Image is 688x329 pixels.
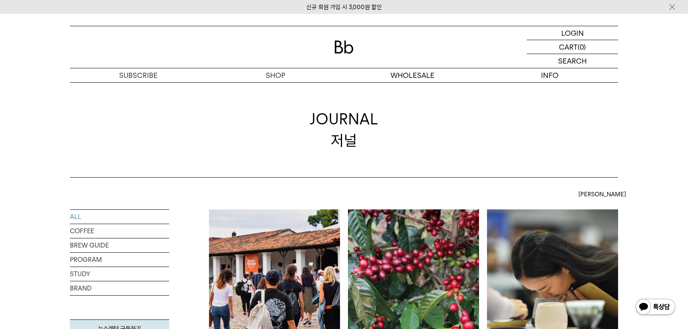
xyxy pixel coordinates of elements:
[578,40,586,54] p: (0)
[578,190,626,199] span: [PERSON_NAME]
[310,108,378,151] div: JOURNAL 저널
[70,238,169,252] a: BREW GUIDE
[527,26,618,40] a: LOGIN
[70,224,169,238] a: COFFEE
[306,4,382,11] a: 신규 회원 가입 시 3,000원 할인
[527,40,618,54] a: CART (0)
[70,281,169,295] a: BRAND
[70,267,169,281] a: STUDY
[207,68,344,82] a: SHOP
[344,68,481,82] p: WHOLESALE
[481,68,618,82] p: INFO
[334,41,354,54] img: 로고
[559,40,578,54] p: CART
[70,253,169,267] a: PROGRAM
[635,298,676,317] img: 카카오톡 채널 1:1 채팅 버튼
[70,68,207,82] a: SUBSCRIBE
[561,26,584,40] p: LOGIN
[70,210,169,224] a: ALL
[558,54,587,68] p: SEARCH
